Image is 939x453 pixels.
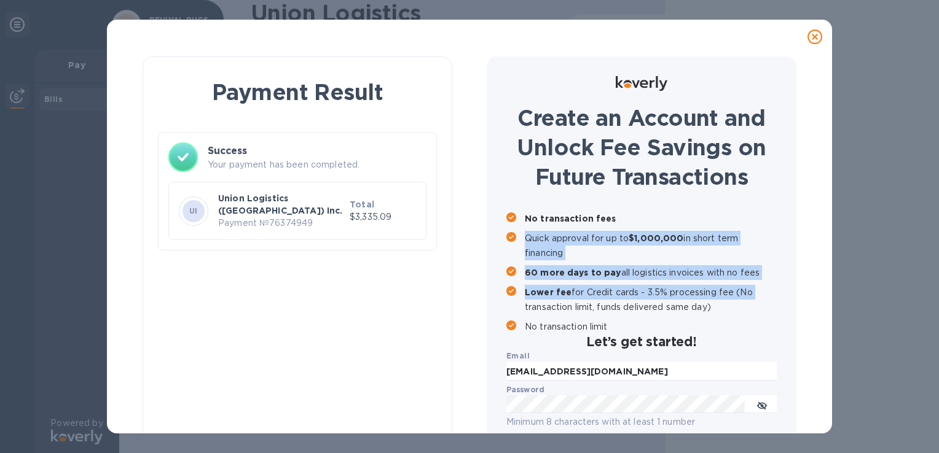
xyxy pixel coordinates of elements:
label: Password [506,386,544,393]
p: Your payment has been completed. [208,158,426,171]
b: UI [189,206,198,215]
img: Logo [616,76,667,91]
h3: Success [208,144,426,158]
p: all logistics invoices with no fees [525,265,777,280]
b: 60 more days to pay [525,268,621,277]
b: No transaction fees [525,214,616,223]
h1: Payment Result [163,77,432,107]
b: Total [350,199,374,209]
button: toggle password visibility [750,392,774,417]
h2: Let’s get started! [506,334,777,349]
p: Quick approval for up to in short term financing [525,231,777,260]
p: $3,335.09 [350,211,416,223]
b: Lower fee [525,287,572,297]
p: Union Logistics ([GEOGRAPHIC_DATA]) Inc. [218,192,345,217]
p: Minimum 8 characters with at least 1 number [506,415,777,429]
p: No transaction limit [525,319,777,334]
p: Payment № 76374949 [218,217,345,230]
b: $1,000,000 [629,233,683,243]
input: Enter email address [506,362,777,381]
b: Email [506,351,530,360]
p: for Credit cards - 3.5% processing fee (No transaction limit, funds delivered same day) [525,285,777,314]
h1: Create an Account and Unlock Fee Savings on Future Transactions [506,103,777,192]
